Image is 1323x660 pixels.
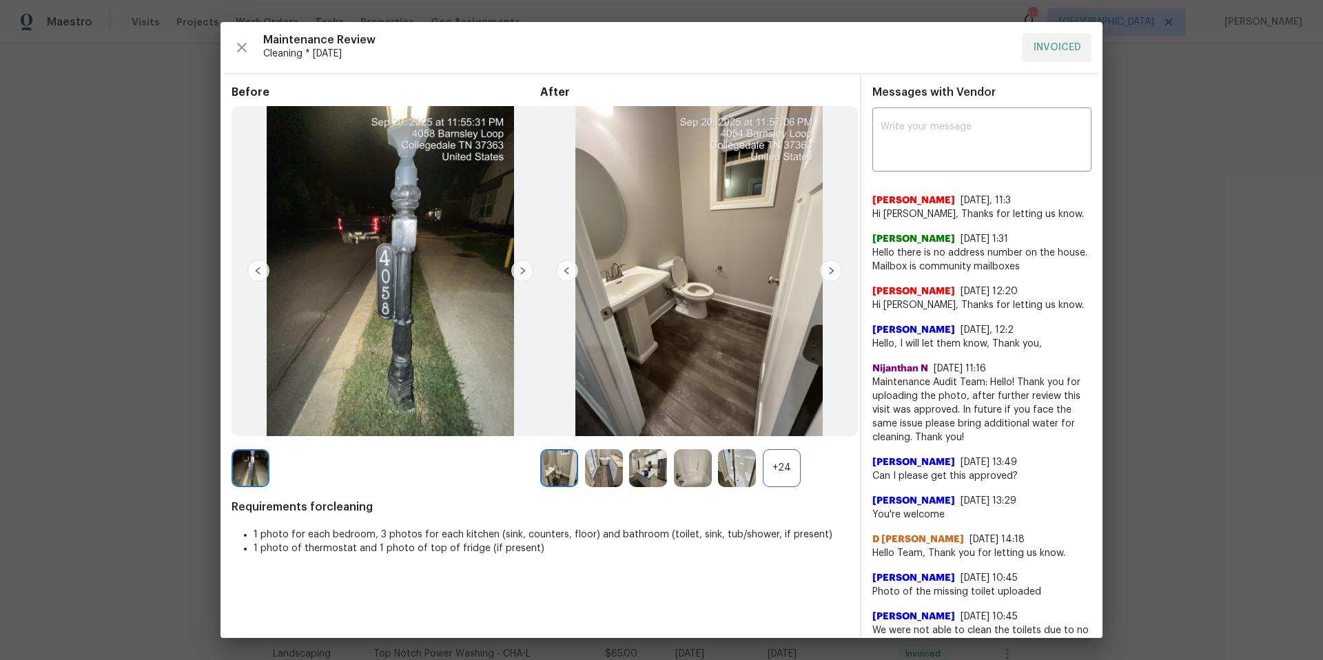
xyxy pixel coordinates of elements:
span: [PERSON_NAME] [872,232,955,246]
span: Photo of the missing toilet uploaded [872,585,1091,599]
span: [DATE] 13:29 [961,496,1016,506]
span: Maintenance Review [263,33,1012,47]
span: [PERSON_NAME] [872,194,955,207]
span: [PERSON_NAME] [872,571,955,585]
span: Hi [PERSON_NAME], Thanks for letting us know. [872,207,1091,221]
span: Nijanthan N [872,362,928,375]
span: Requirements for cleaning [232,500,849,514]
span: [DATE] 14:18 [970,535,1025,544]
li: 1 photo of thermostat and 1 photo of top of fridge (if present) [254,542,849,555]
span: [PERSON_NAME] [872,455,955,469]
img: right-chevron-button-url [820,260,842,282]
span: [DATE], 11:3 [961,196,1011,205]
span: [PERSON_NAME] [872,285,955,298]
span: [DATE] 13:49 [961,457,1017,467]
span: Hi [PERSON_NAME], Thanks for letting us know. [872,298,1091,312]
span: Hello Team, Thank you for letting us know. [872,546,1091,560]
span: [DATE] 1:31 [961,234,1008,244]
img: left-chevron-button-url [556,260,578,282]
div: +24 [763,449,801,487]
span: Messages with Vendor [872,87,996,98]
span: Cleaning * [DATE] [263,47,1012,61]
span: We were not able to clean the toilets due to no water. [872,623,1091,651]
span: [DATE] 10:45 [961,573,1018,583]
span: [DATE], 12:2 [961,325,1014,335]
span: [PERSON_NAME] [872,323,955,337]
span: [DATE] 12:20 [961,287,1018,296]
span: After [540,85,849,99]
span: You're welcome [872,508,1091,522]
span: Hello there is no address number on the house. Mailbox is community mailboxes [872,246,1091,274]
span: D [PERSON_NAME] [872,533,964,546]
span: [PERSON_NAME] [872,610,955,623]
span: Maintenance Audit Team: Hello! Thank you for uploading the photo, after further review this visit... [872,375,1091,444]
span: [DATE] 11:16 [934,364,986,373]
img: left-chevron-button-url [247,260,269,282]
li: 1 photo for each bedroom, 3 photos for each kitchen (sink, counters, floor) and bathroom (toilet,... [254,528,849,542]
span: Hello, I will let them know, Thank you, [872,337,1091,351]
span: Before [232,85,540,99]
span: [DATE] 10:45 [961,612,1018,621]
img: right-chevron-button-url [511,260,533,282]
span: Can I please get this approved? [872,469,1091,483]
span: [PERSON_NAME] [872,494,955,508]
